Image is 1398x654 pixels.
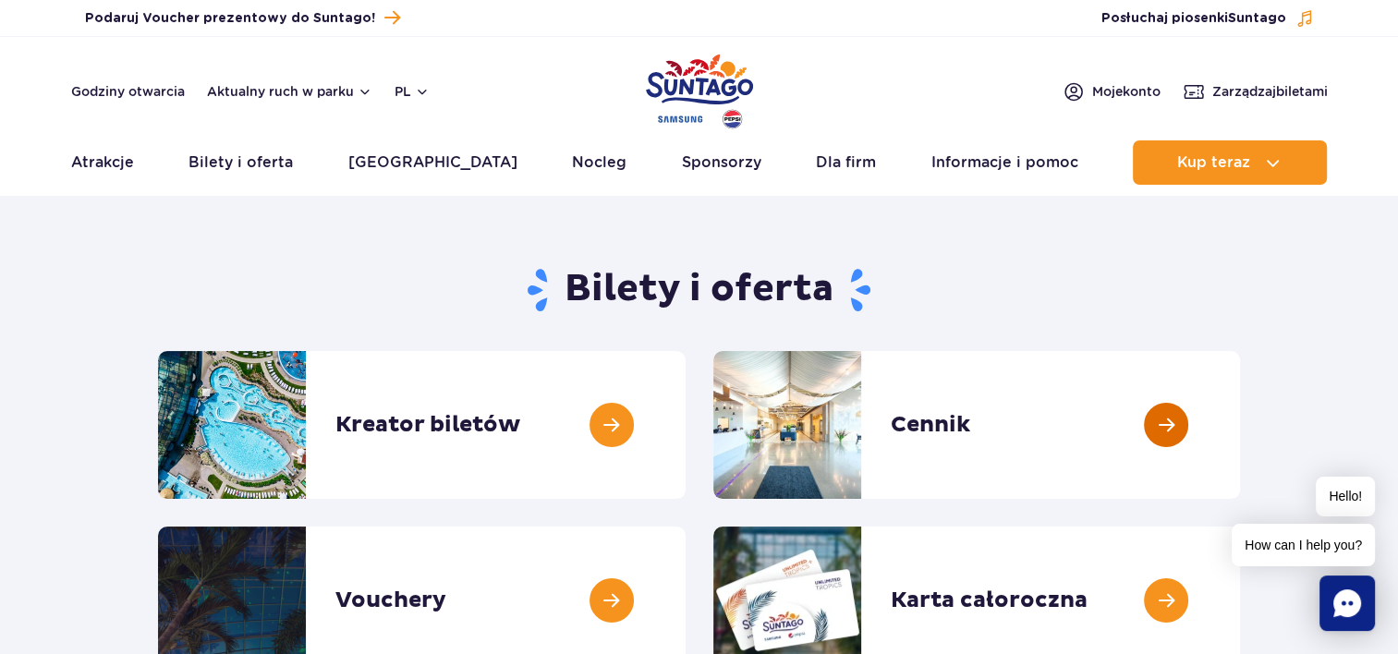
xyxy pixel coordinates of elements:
[1228,12,1286,25] span: Suntago
[1063,80,1161,103] a: Mojekonto
[646,46,753,131] a: Park of Poland
[1133,140,1327,185] button: Kup teraz
[1212,82,1328,101] span: Zarządzaj biletami
[1092,82,1161,101] span: Moje konto
[1101,9,1314,28] button: Posłuchaj piosenkiSuntago
[188,140,293,185] a: Bilety i oferta
[158,266,1240,314] h1: Bilety i oferta
[1319,575,1375,631] div: Chat
[85,6,400,30] a: Podaruj Voucher prezentowy do Suntago!
[71,82,185,101] a: Godziny otwarcia
[395,82,430,101] button: pl
[572,140,626,185] a: Nocleg
[682,140,761,185] a: Sponsorzy
[207,84,372,99] button: Aktualny ruch w parku
[348,140,517,185] a: [GEOGRAPHIC_DATA]
[1101,9,1286,28] span: Posłuchaj piosenki
[1183,80,1328,103] a: Zarządzajbiletami
[1316,477,1375,516] span: Hello!
[1177,154,1250,171] span: Kup teraz
[85,9,375,28] span: Podaruj Voucher prezentowy do Suntago!
[816,140,876,185] a: Dla firm
[71,140,134,185] a: Atrakcje
[1232,524,1375,566] span: How can I help you?
[931,140,1078,185] a: Informacje i pomoc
